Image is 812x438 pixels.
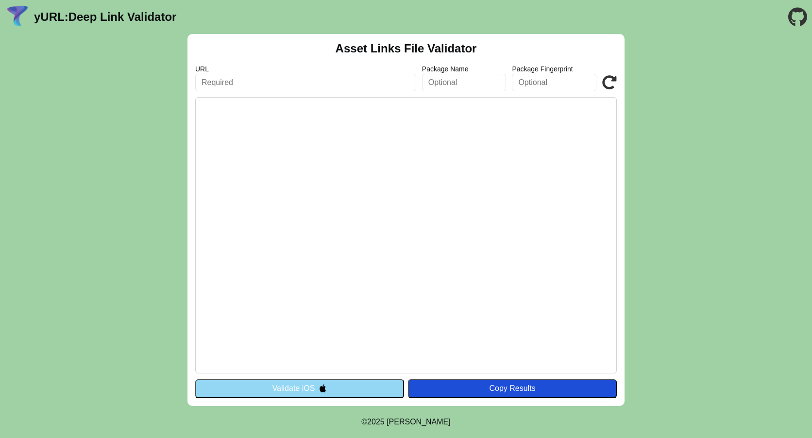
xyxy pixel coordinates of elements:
div: Copy Results [413,384,612,393]
h2: Asset Links File Validator [336,42,477,55]
input: Optional [422,74,507,91]
input: Required [195,74,416,91]
img: appleIcon.svg [319,384,327,392]
button: Copy Results [408,379,617,398]
label: Package Fingerprint [512,65,596,73]
a: yURL:Deep Link Validator [34,10,176,24]
a: Michael Ibragimchayev's Personal Site [387,418,451,426]
img: yURL Logo [5,4,30,30]
label: Package Name [422,65,507,73]
span: 2025 [367,418,385,426]
label: URL [195,65,416,73]
input: Optional [512,74,596,91]
footer: © [361,406,450,438]
button: Validate iOS [195,379,404,398]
